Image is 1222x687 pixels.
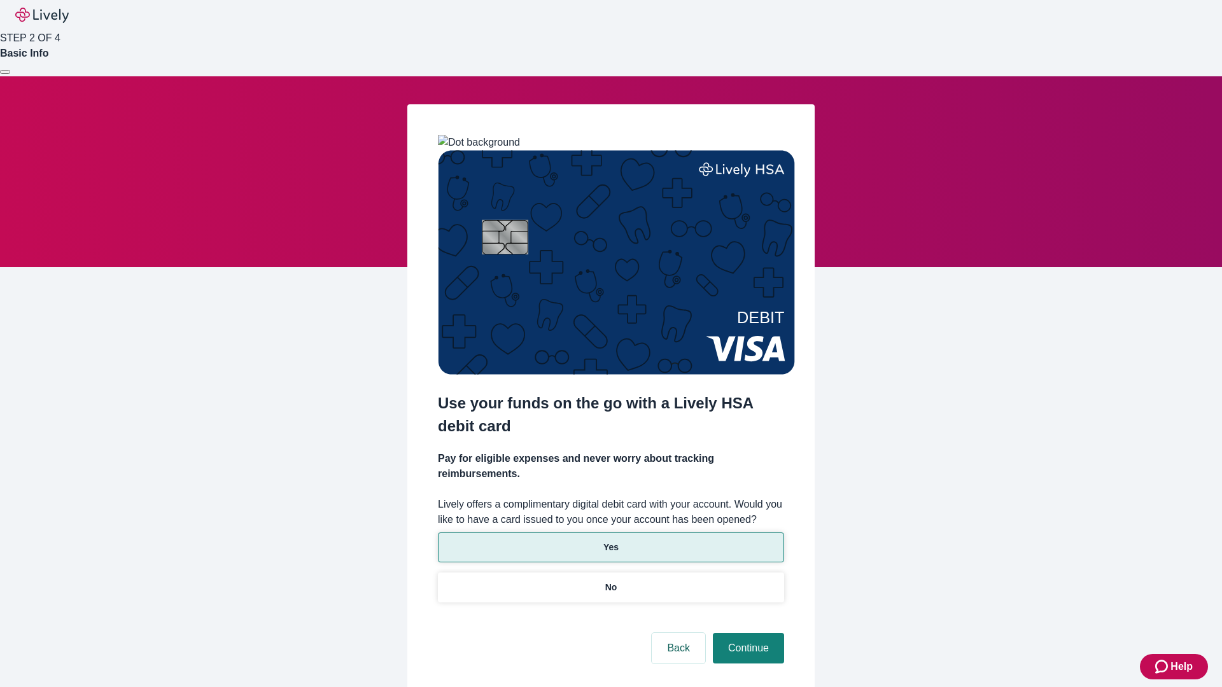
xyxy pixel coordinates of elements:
[713,633,784,663] button: Continue
[1140,654,1208,679] button: Zendesk support iconHelp
[438,150,795,375] img: Debit card
[438,497,784,527] label: Lively offers a complimentary digital debit card with your account. Would you like to have a card...
[438,451,784,482] h4: Pay for eligible expenses and never worry about tracking reimbursements.
[605,581,617,594] p: No
[438,532,784,562] button: Yes
[438,135,520,150] img: Dot background
[603,541,619,554] p: Yes
[438,392,784,438] h2: Use your funds on the go with a Lively HSA debit card
[1155,659,1170,674] svg: Zendesk support icon
[652,633,705,663] button: Back
[15,8,69,23] img: Lively
[1170,659,1193,674] span: Help
[438,572,784,602] button: No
